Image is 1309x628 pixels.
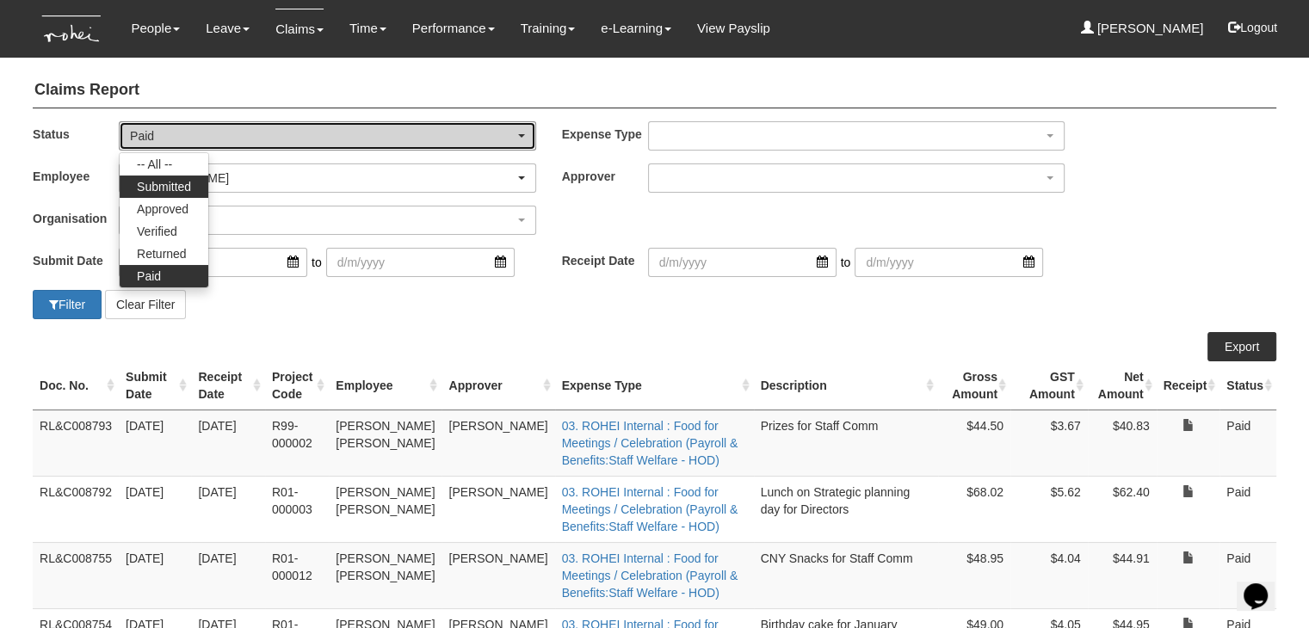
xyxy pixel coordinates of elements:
td: $4.04 [1010,542,1088,608]
td: [PERSON_NAME] [441,476,554,542]
td: Paid [1219,409,1276,476]
button: Paid [119,121,536,151]
td: $62.40 [1088,476,1157,542]
td: $68.02 [938,476,1010,542]
td: [PERSON_NAME] [441,409,554,476]
th: Receipt Date : activate to sort column ascending [191,361,265,410]
a: Claims [275,9,324,49]
a: [PERSON_NAME] [1081,9,1204,48]
button: Filter [33,290,102,319]
a: Performance [412,9,495,48]
label: Receipt Date [562,248,648,273]
td: $48.95 [938,542,1010,608]
a: Time [349,9,386,48]
th: Net Amount : activate to sort column ascending [1088,361,1157,410]
span: Paid [137,268,161,285]
td: [DATE] [191,476,265,542]
td: R01-000012 [265,542,329,608]
th: Project Code : activate to sort column ascending [265,361,329,410]
td: [PERSON_NAME] [PERSON_NAME] [329,542,441,608]
td: [PERSON_NAME] [441,542,554,608]
span: to [307,248,326,277]
div: [PERSON_NAME] [130,169,515,187]
span: Submitted [137,178,191,195]
td: Lunch on Strategic planning day for Directors [754,476,938,542]
label: Approver [562,163,648,188]
input: d/m/yyyy [648,248,837,277]
th: Description : activate to sort column ascending [754,361,938,410]
label: Expense Type [562,121,648,146]
label: Employee [33,163,119,188]
a: Leave [206,9,250,48]
a: 03. ROHEI Internal : Food for Meetings / Celebration (Payroll & Benefits:Staff Welfare - HOD) [562,551,738,600]
th: GST Amount : activate to sort column ascending [1010,361,1088,410]
th: Employee : activate to sort column ascending [329,361,441,410]
label: Organisation [33,206,119,231]
label: Status [33,121,119,146]
td: CNY Snacks for Staff Comm [754,542,938,608]
td: Paid [1219,476,1276,542]
button: [PERSON_NAME] [119,163,536,193]
span: -- All -- [137,156,172,173]
td: RL&C008793 [33,409,119,476]
th: Expense Type : activate to sort column ascending [555,361,754,410]
input: d/m/yyyy [855,248,1043,277]
td: $3.67 [1010,409,1088,476]
iframe: chat widget [1237,559,1292,611]
td: [DATE] [191,542,265,608]
a: 03. ROHEI Internal : Food for Meetings / Celebration (Payroll & Benefits:Staff Welfare - HOD) [562,485,738,533]
a: View Payslip [697,9,770,48]
td: $44.50 [938,409,1010,476]
a: 03. ROHEI Internal : Food for Meetings / Celebration (Payroll & Benefits:Staff Welfare - HOD) [562,419,738,467]
span: Approved [137,200,188,218]
span: Returned [137,245,187,262]
td: R01-000003 [265,476,329,542]
span: to [837,248,855,277]
td: $44.91 [1088,542,1157,608]
button: Logout [1216,7,1289,48]
td: $5.62 [1010,476,1088,542]
td: [DATE] [119,409,191,476]
td: R99-000002 [265,409,329,476]
th: Receipt : activate to sort column ascending [1157,361,1220,410]
td: Paid [1219,542,1276,608]
a: Training [521,9,576,48]
th: Doc. No. : activate to sort column ascending [33,361,119,410]
input: d/m/yyyy [119,248,307,277]
td: [DATE] [191,409,265,476]
a: Export [1207,332,1276,361]
input: d/m/yyyy [326,248,515,277]
button: Clear Filter [105,290,186,319]
th: Approver : activate to sort column ascending [441,361,554,410]
th: Status : activate to sort column ascending [1219,361,1276,410]
td: [PERSON_NAME] [PERSON_NAME] [329,476,441,542]
div: Paid [130,127,515,145]
span: Verified [137,223,177,240]
td: Prizes for Staff Comm [754,409,938,476]
a: e-Learning [601,9,671,48]
td: [PERSON_NAME] [PERSON_NAME] [329,409,441,476]
td: $40.83 [1088,409,1157,476]
td: [DATE] [119,476,191,542]
td: [DATE] [119,542,191,608]
a: People [132,9,181,48]
td: RL&C008792 [33,476,119,542]
label: Submit Date [33,248,119,273]
h4: Claims Report [33,73,1276,108]
th: Submit Date : activate to sort column ascending [119,361,191,410]
th: Gross Amount : activate to sort column ascending [938,361,1010,410]
td: RL&C008755 [33,542,119,608]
